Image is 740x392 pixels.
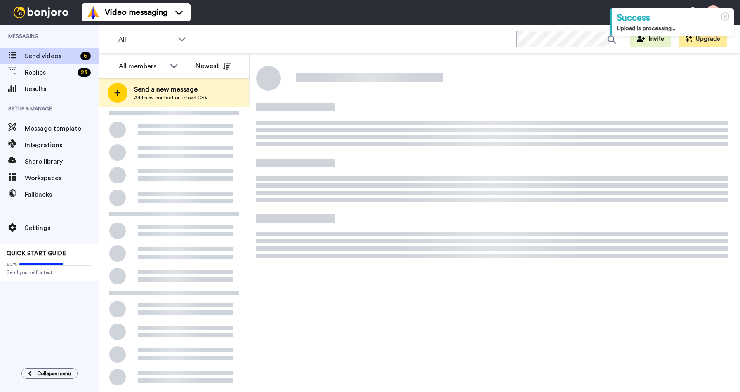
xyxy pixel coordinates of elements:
[134,85,208,94] span: Send a new message
[10,7,72,18] img: bj-logo-header-white.svg
[617,12,729,24] div: Success
[25,140,99,150] span: Integrations
[78,68,91,77] div: 23
[630,31,671,47] button: Invite
[679,31,727,47] button: Upgrade
[25,223,99,233] span: Settings
[617,24,729,33] div: Upload is processing...
[87,6,100,19] img: vm-color.svg
[189,58,237,74] button: Newest
[7,261,17,268] span: 60%
[21,368,78,379] button: Collapse menu
[25,84,99,94] span: Results
[7,269,92,276] span: Send yourself a test
[25,51,77,61] span: Send videos
[25,68,74,77] span: Replies
[119,61,166,71] div: All members
[37,370,71,377] span: Collapse menu
[134,94,208,101] span: Add new contact or upload CSV
[25,173,99,183] span: Workspaces
[118,35,174,45] span: All
[7,251,66,256] span: QUICK START GUIDE
[25,190,99,200] span: Fallbacks
[25,124,99,134] span: Message template
[25,157,99,167] span: Share library
[105,7,167,18] span: Video messaging
[80,52,91,60] div: 6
